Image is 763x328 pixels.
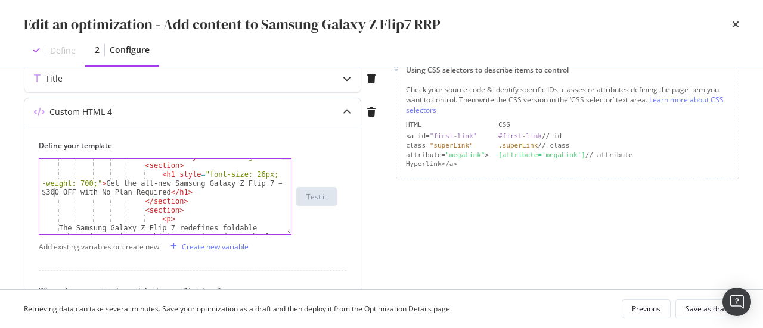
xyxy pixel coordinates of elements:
[39,285,337,295] label: Where do you want to insert it in the page? (optional)
[498,151,585,159] div: [attribute='megaLink']
[498,142,538,149] div: .superLink
[45,73,63,85] div: Title
[166,237,249,256] button: Create new variable
[445,151,485,159] div: "megaLink"
[406,65,729,75] div: Using CSS selectors to describe items to control
[675,299,739,318] button: Save as draft
[732,14,739,35] div: times
[406,85,729,115] div: Check your source code & identify specific IDs, classes or attributes defining the page item you ...
[686,304,729,314] div: Save as draft
[50,45,76,57] div: Define
[622,299,671,318] button: Previous
[306,192,327,202] div: Test it
[498,120,729,130] div: CSS
[406,120,489,130] div: HTML
[498,151,729,160] div: // attribute
[406,141,489,151] div: class=
[24,14,441,35] div: Edit an optimization - Add content to Samsung Galaxy Z Flip7 RRP
[24,304,452,314] div: Retrieving data can take several minutes. Save your optimization as a draft and then deploy it fr...
[722,288,751,316] div: Open Intercom Messenger
[95,44,100,56] div: 2
[632,304,660,314] div: Previous
[430,142,473,149] div: "superLink"
[498,132,729,141] div: // id
[406,95,724,115] a: Learn more about CSS selectors
[296,187,337,206] button: Test it
[406,160,489,169] div: Hyperlink</a>
[110,44,150,56] div: Configure
[49,106,112,118] div: Custom HTML 4
[406,132,489,141] div: <a id=
[39,140,337,151] label: Define your template
[498,141,729,151] div: // class
[430,132,477,140] div: "first-link"
[406,151,489,160] div: attribute= >
[182,242,249,252] div: Create new variable
[39,242,161,252] div: Add existing variables or create new:
[498,132,542,140] div: #first-link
